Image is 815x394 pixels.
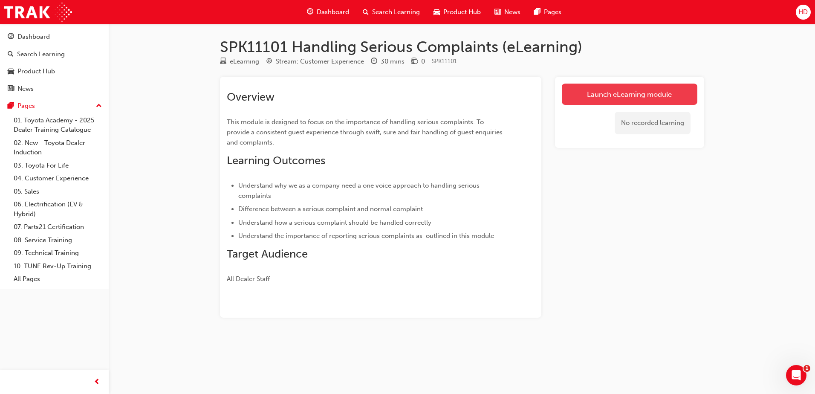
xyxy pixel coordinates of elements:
a: 08. Service Training [10,234,105,247]
iframe: Intercom live chat [786,365,806,385]
a: 07. Parts21 Certification [10,220,105,234]
a: 04. Customer Experience [10,172,105,185]
div: Price [411,56,425,67]
a: Launch eLearning module [562,84,697,105]
img: Trak [4,3,72,22]
span: car-icon [434,7,440,17]
span: Overview [227,90,275,104]
div: Pages [17,101,35,111]
a: pages-iconPages [527,3,568,21]
div: Type [220,56,259,67]
span: search-icon [8,51,14,58]
a: search-iconSearch Learning [356,3,427,21]
div: 30 mins [381,57,405,67]
span: prev-icon [94,377,100,388]
div: Dashboard [17,32,50,42]
a: 09. Technical Training [10,246,105,260]
a: Product Hub [3,64,105,79]
div: Product Hub [17,67,55,76]
a: 01. Toyota Academy - 2025 Dealer Training Catalogue [10,114,105,136]
div: Search Learning [17,49,65,59]
span: car-icon [8,68,14,75]
button: DashboardSearch LearningProduct HubNews [3,27,105,98]
div: No recorded learning [615,112,691,134]
span: search-icon [363,7,369,17]
span: Search Learning [372,7,420,17]
a: 10. TUNE Rev-Up Training [10,260,105,273]
span: All Dealer Staff [227,275,270,283]
button: Pages [3,98,105,114]
span: news-icon [494,7,501,17]
span: learningResourceType_ELEARNING-icon [220,58,226,66]
a: guage-iconDashboard [300,3,356,21]
span: pages-icon [8,102,14,110]
span: pages-icon [534,7,540,17]
span: Target Audience [227,247,308,261]
span: target-icon [266,58,272,66]
a: 06. Electrification (EV & Hybrid) [10,198,105,220]
span: money-icon [411,58,418,66]
span: up-icon [96,101,102,112]
span: This module is designed to focus on the importance of handling serious complaints. To provide a c... [227,118,504,146]
span: Dashboard [317,7,349,17]
span: News [504,7,520,17]
button: HD [796,5,811,20]
div: 0 [421,57,425,67]
span: 1 [803,365,810,372]
h1: SPK11101 Handling Serious Complaints (eLearning) [220,38,704,56]
a: News [3,81,105,97]
span: Product Hub [443,7,481,17]
a: 05. Sales [10,185,105,198]
a: Dashboard [3,29,105,45]
span: Pages [544,7,561,17]
a: news-iconNews [488,3,527,21]
span: Understand the importance of reporting serious complaints as outlined in this module [238,232,494,240]
div: eLearning [230,57,259,67]
span: HD [798,7,808,17]
span: Understand why we as a company need a one voice approach to handling serious complaints [238,182,481,200]
a: Search Learning [3,46,105,62]
div: Stream [266,56,364,67]
span: Learning Outcomes [227,154,325,167]
span: guage-icon [307,7,313,17]
span: clock-icon [371,58,377,66]
a: 03. Toyota For Life [10,159,105,172]
span: news-icon [8,85,14,93]
span: Difference between a serious complaint and normal complaint [238,205,423,213]
a: All Pages [10,272,105,286]
div: News [17,84,34,94]
span: Learning resource code [432,58,457,65]
span: guage-icon [8,33,14,41]
a: car-iconProduct Hub [427,3,488,21]
div: Duration [371,56,405,67]
a: 02. New - Toyota Dealer Induction [10,136,105,159]
span: Understand how a serious complaint should be handled correctly [238,219,431,226]
div: Stream: Customer Experience [276,57,364,67]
